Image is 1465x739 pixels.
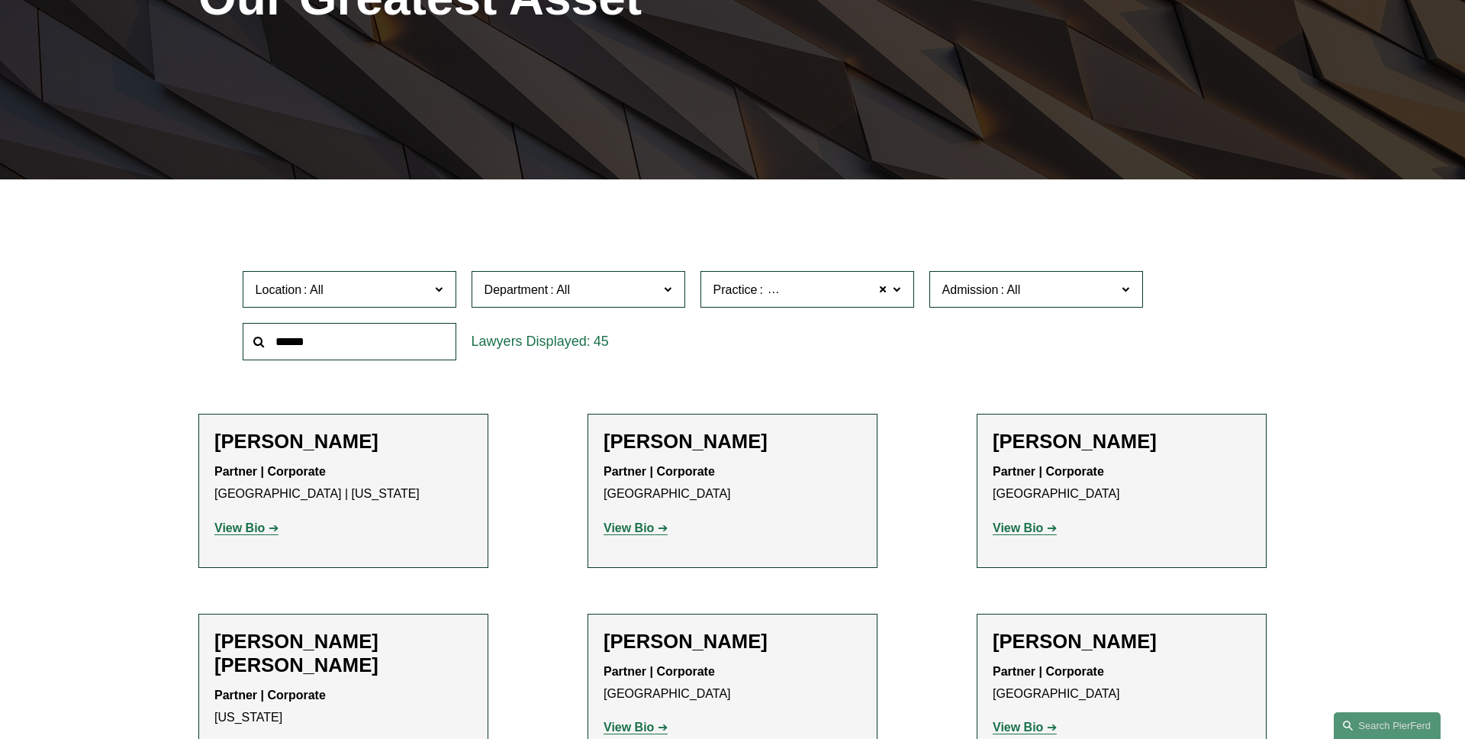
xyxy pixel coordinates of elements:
p: [GEOGRAPHIC_DATA] | [US_STATE] [214,461,472,505]
p: [US_STATE] [214,685,472,729]
a: View Bio [604,721,668,734]
strong: View Bio [604,721,654,734]
a: Search this site [1334,712,1441,739]
strong: View Bio [993,721,1043,734]
h2: [PERSON_NAME] [604,430,861,453]
span: Location [256,283,302,296]
span: 45 [594,334,609,349]
h2: [PERSON_NAME] [993,430,1251,453]
a: View Bio [993,521,1057,534]
h2: [PERSON_NAME] [604,630,861,653]
a: View Bio [993,721,1057,734]
strong: View Bio [214,521,265,534]
strong: Partner | Corporate [604,465,715,478]
a: View Bio [604,521,668,534]
span: Admission [942,283,999,296]
p: [GEOGRAPHIC_DATA] [993,661,1251,705]
strong: Partner | Corporate [214,465,326,478]
h2: [PERSON_NAME] [PERSON_NAME] [214,630,472,677]
span: Practice [713,283,758,296]
a: View Bio [214,521,279,534]
strong: Partner | Corporate [214,689,326,702]
span: Private Equity and Venture Capital [765,280,951,300]
p: [GEOGRAPHIC_DATA] [993,461,1251,505]
strong: Partner | Corporate [993,665,1104,678]
strong: Partner | Corporate [993,465,1104,478]
strong: View Bio [604,521,654,534]
h2: [PERSON_NAME] [993,630,1251,653]
span: Department [485,283,549,296]
p: [GEOGRAPHIC_DATA] [604,461,861,505]
strong: Partner | Corporate [604,665,715,678]
h2: [PERSON_NAME] [214,430,472,453]
strong: View Bio [993,521,1043,534]
p: [GEOGRAPHIC_DATA] [604,661,861,705]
